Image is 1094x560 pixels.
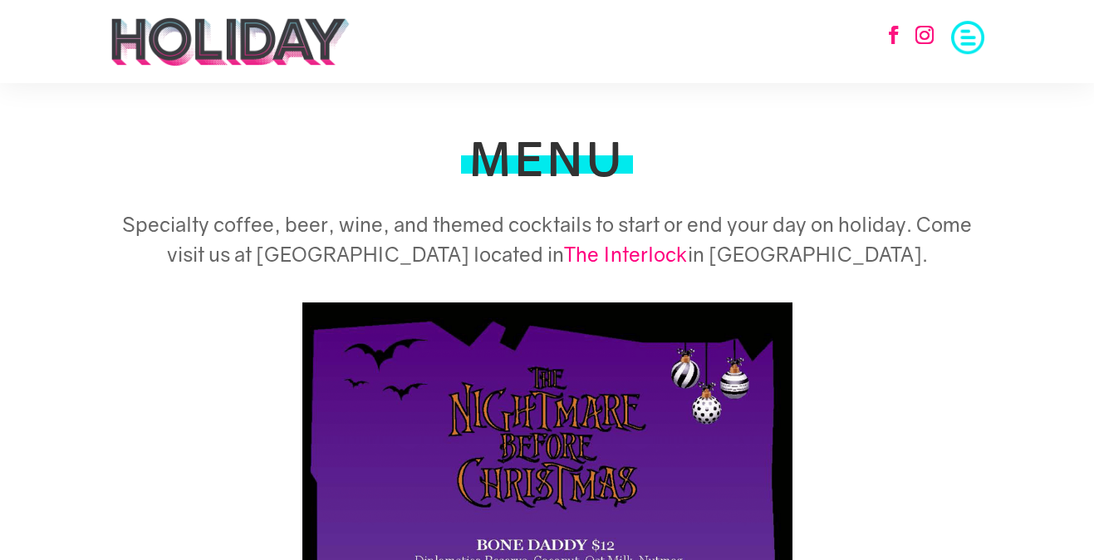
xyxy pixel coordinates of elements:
[876,17,912,53] a: Follow on Facebook
[564,242,688,266] a: The Interlock
[110,209,985,278] h5: Specialty coffee, beer, wine, and themed cocktails to start or end your day on holiday. Come visi...
[469,135,625,190] h1: MENU
[110,17,351,66] img: holiday-logo-black
[906,17,943,53] a: Follow on Instagram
